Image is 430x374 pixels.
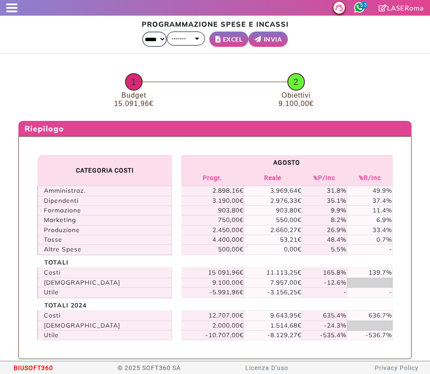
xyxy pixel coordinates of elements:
td: 11.4% [347,205,393,215]
tspan: 2 [294,77,299,87]
td: 1.514,68€ [244,321,301,330]
td: 2.976,33€ [244,196,301,205]
th: AGOSTO [181,155,392,170]
td: 550,00€ [244,215,301,225]
td: Altre Spese [38,245,172,254]
th: Reale [244,170,301,186]
td: -8.129,27€ [244,331,301,340]
td: 750,00€ [181,215,244,225]
td: - [347,245,393,254]
td: Amministraz. [38,186,172,196]
tspan: 1 [131,77,136,87]
td: 903,80€ [181,205,244,215]
small: EXCEL [223,35,243,44]
td: 0,00€ [244,245,301,254]
b: TOTALI [44,258,68,266]
tspan: Budget [122,92,147,99]
td: 3.969,64€ [244,186,301,196]
th: %P/Inc [301,170,347,186]
td: 7.957,00€ [244,278,301,287]
td: -10.707,00€ [181,331,244,340]
th: Progr. [181,170,244,186]
td: 9.9% [301,205,347,215]
td: 9.643,95€ [244,311,301,321]
td: Utile [38,331,172,340]
td: 3.190,00€ [181,196,244,205]
tspan: 9.100,00€ [279,100,314,107]
td: 33.4% [347,225,393,235]
b: PROGRAMMAZIONE SPESE E INCASSI [142,20,289,28]
td: -5.991,96€ [181,288,244,297]
td: 8.2% [301,215,347,225]
td: 165.8% [301,268,347,278]
td: Costi [38,311,172,321]
i: Clicca per andare alla pagina di firma [379,4,387,11]
span: 53 [360,2,367,9]
td: Marketing [38,215,172,225]
a: EXCEL [209,32,248,47]
td: - [347,288,393,297]
td: 2.450,00€ [181,225,244,235]
td: Formazione [38,205,172,215]
td: [DEMOGRAPHIC_DATA] [38,321,172,330]
td: 2.000,00€ [181,321,244,330]
td: Utile [38,288,172,297]
th: CATEGORIA COSTI [38,155,172,186]
td: Produzione [38,225,172,235]
td: 49.9% [347,186,393,196]
tspan: Obiettivi [282,92,311,99]
a: Clicca per andare alla pagina di firmaLASERoma [379,4,424,12]
td: 12.707,00€ [181,311,244,321]
tspan: 15.091,96€ [114,100,154,107]
a: Privacy Policy [375,364,419,371]
td: 9.100,00€ [181,278,244,287]
td: - [301,288,347,297]
a: Licenza D'uso [245,364,288,371]
td: -536.7% [347,331,393,340]
td: 5.5% [301,245,347,254]
td: -3.156,25€ [244,288,301,297]
td: 0.7% [347,235,393,244]
td: 35.1% [301,196,347,205]
td: 37.4% [347,196,393,205]
h5: Riepilogo [25,124,408,133]
td: 31.8% [301,186,347,196]
td: 6.9% [347,215,393,225]
td: 2.898,16€ [181,186,244,196]
td: 500,00€ [181,245,244,254]
td: 15 091,96€ [181,268,244,278]
td: 139.7% [347,268,393,278]
td: 4.400,00€ [181,235,244,244]
td: Costi [38,268,172,278]
td: -535.4% [301,331,347,340]
td: -12.6% [301,278,347,287]
b: TOTALI 2024 [44,301,86,309]
td: 53,21€ [244,235,301,244]
td: 11.113,25€ [244,268,301,278]
td: 903,80€ [244,205,301,215]
th: %R/Inc [347,170,393,186]
td: 48.4% [301,235,347,244]
td: 26.9% [301,225,347,235]
small: INVIA [264,35,282,44]
td: 2.660,27€ [244,225,301,235]
td: 636.7% [347,311,393,321]
td: Dipendenti [38,196,172,205]
td: [DEMOGRAPHIC_DATA] [38,278,172,287]
td: Tasse [38,235,172,244]
a: INVIA [248,32,288,47]
td: -24.3% [301,321,347,330]
td: 635.4% [301,311,347,321]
